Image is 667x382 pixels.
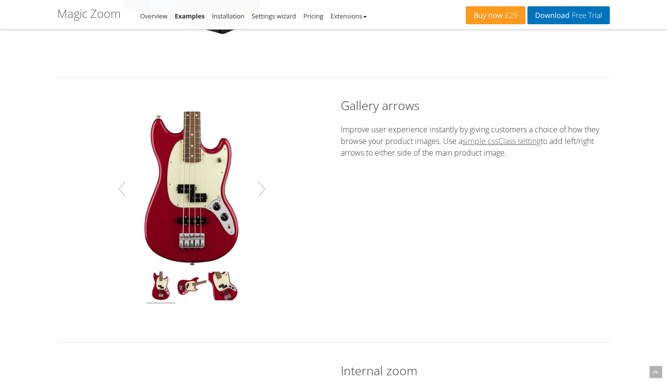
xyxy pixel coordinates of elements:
a: Examples [175,12,205,20]
h2: Internal zoom [341,362,610,379]
a: Overview [140,12,167,20]
a: Settings wizard [252,12,296,20]
a: Buy now£29 [466,6,525,24]
span: Free Trial [570,12,602,19]
img: fender-03.jpg [208,271,238,303]
a: Installation [212,12,244,20]
p: Improve user experience instantly by giving customers a choice of how they browse your product im... [341,124,610,159]
button: Next [254,175,270,203]
a: Extensions [331,12,367,20]
a: Pricing [303,12,323,20]
img: fender-01.jpg [114,111,270,267]
img: fender-01.jpg [146,271,175,303]
h2: Gallery arrows [341,97,610,114]
h1: Magic Zoom [57,7,121,20]
img: fender-02.jpg [177,271,206,303]
button: Previous [114,175,130,203]
span: £29 [503,12,518,19]
a: simple cssClass setting [462,136,540,146]
a: DownloadFree Trial [527,6,610,24]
